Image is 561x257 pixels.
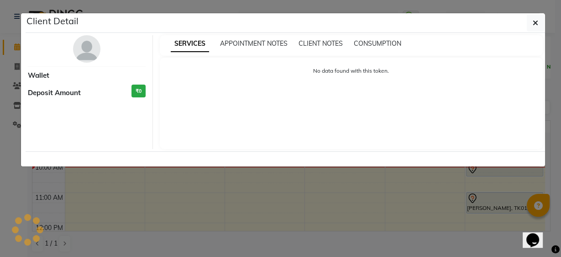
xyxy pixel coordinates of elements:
[169,67,534,75] p: No data found with this token.
[73,35,100,63] img: avatar
[26,14,79,28] h5: Client Detail
[220,39,288,48] span: APPOINTMENT NOTES
[28,70,49,81] span: Wallet
[131,85,146,98] h3: ₹0
[171,36,209,52] span: SERVICES
[354,39,401,48] span: CONSUMPTION
[523,220,552,248] iframe: chat widget
[28,88,81,98] span: Deposit Amount
[299,39,343,48] span: CLIENT NOTES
